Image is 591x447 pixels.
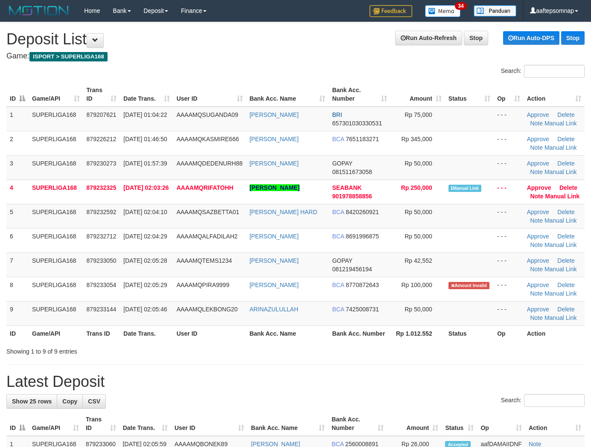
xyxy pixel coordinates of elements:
a: Approve [527,257,549,264]
a: Manual Link [544,217,577,224]
th: User ID [173,325,246,341]
span: 879232592 [87,209,116,215]
a: [PERSON_NAME] [250,184,300,191]
td: 4 [6,180,29,204]
th: Bank Acc. Number: activate to sort column ascending [329,82,390,107]
span: AAAAMQSAZBETTA01 [177,209,239,215]
th: Game/API: activate to sort column ascending [29,82,83,107]
th: Bank Acc. Name [246,325,329,341]
span: [DATE] 02:03:26 [123,184,169,191]
img: Button%20Memo.svg [425,5,461,17]
a: Run Auto-DPS [503,31,559,45]
span: 879233144 [87,306,116,313]
td: - - - [494,277,524,301]
th: Amount: activate to sort column ascending [390,82,445,107]
td: SUPERLIGA168 [29,131,83,155]
td: - - - [494,180,524,204]
a: Manual Link [544,120,577,127]
td: SUPERLIGA168 [29,253,83,277]
th: Bank Acc. Number [329,325,390,341]
th: Game/API: activate to sort column ascending [29,412,82,436]
a: Approve [527,184,551,191]
a: [PERSON_NAME] [250,160,299,167]
span: [DATE] 02:05:28 [123,257,167,264]
a: Delete [557,136,574,142]
span: 879230273 [87,160,116,167]
span: Amount is not matched [448,282,489,289]
h4: Game: [6,52,585,61]
a: Delete [557,257,574,264]
a: CSV [82,394,106,409]
td: SUPERLIGA168 [29,107,83,131]
span: Rp 100,000 [401,282,432,288]
a: Note [530,120,543,127]
a: Delete [557,233,574,240]
input: Search: [524,65,585,78]
td: SUPERLIGA168 [29,155,83,180]
th: Action [524,325,585,341]
a: Approve [527,160,549,167]
span: AAAAMQTEMS1234 [177,257,232,264]
a: Delete [557,209,574,215]
a: Note [530,217,543,224]
a: Delete [557,306,574,313]
th: Bank Acc. Name: activate to sort column ascending [247,412,328,436]
img: MOTION_logo.png [6,4,71,17]
span: [DATE] 02:05:29 [123,282,167,288]
td: 9 [6,301,29,325]
th: ID: activate to sort column descending [6,412,29,436]
th: Op [494,325,524,341]
td: - - - [494,131,524,155]
span: AAAAMQRIFATOHH [177,184,233,191]
a: Note [530,241,543,248]
span: Rp 50,000 [405,160,432,167]
td: 8 [6,277,29,301]
a: Stop [464,31,488,45]
a: Delete [557,111,574,118]
label: Search: [501,394,585,407]
span: 879233050 [87,257,116,264]
a: Approve [527,233,549,240]
span: Copy 7651183271 to clipboard [346,136,379,142]
a: Note [530,314,543,321]
td: 3 [6,155,29,180]
th: Date Trans.: activate to sort column ascending [119,412,171,436]
span: Copy 901978858856 to clipboard [332,193,372,200]
th: Game/API [29,325,83,341]
th: User ID: activate to sort column ascending [173,82,246,107]
a: Delete [557,160,574,167]
span: GOPAY [332,160,352,167]
td: - - - [494,301,524,325]
a: Manual Link [544,314,577,321]
span: 879226212 [87,136,116,142]
span: BCA [332,306,344,313]
td: SUPERLIGA168 [29,180,83,204]
td: - - - [494,253,524,277]
span: [DATE] 02:04:10 [123,209,167,215]
a: Note [530,266,543,273]
span: Copy 7425008731 to clipboard [346,306,379,313]
h1: Latest Deposit [6,373,585,390]
span: Rp 250,000 [401,184,432,191]
a: Approve [527,136,549,142]
span: 879232325 [87,184,116,191]
a: Approve [527,282,549,288]
span: 879207621 [87,111,116,118]
td: SUPERLIGA168 [29,277,83,301]
span: Rp 75,000 [405,111,432,118]
span: [DATE] 01:04:22 [123,111,167,118]
a: Note [530,144,543,151]
td: 2 [6,131,29,155]
a: Show 25 rows [6,394,57,409]
td: - - - [494,228,524,253]
span: BCA [332,136,344,142]
a: Manual Link [544,168,577,175]
span: Copy [62,398,77,405]
td: SUPERLIGA168 [29,204,83,228]
th: Action: activate to sort column ascending [524,82,585,107]
img: Feedback.jpg [370,5,412,17]
span: Show 25 rows [12,398,52,405]
span: CSV [88,398,100,405]
a: Delete [557,282,574,288]
a: Note [530,290,543,297]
